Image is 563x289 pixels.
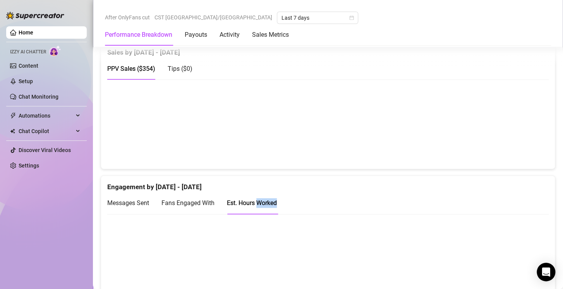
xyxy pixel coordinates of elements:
[19,109,74,122] span: Automations
[10,48,46,56] span: Izzy AI Chatter
[19,29,33,36] a: Home
[107,41,549,58] div: Sales by [DATE] - [DATE]
[19,147,71,153] a: Discover Viral Videos
[19,162,39,169] a: Settings
[227,198,277,208] div: Est. Hours Worked
[185,30,207,39] div: Payouts
[19,125,74,137] span: Chat Copilot
[19,63,38,69] a: Content
[105,12,150,23] span: After OnlyFans cut
[107,65,155,72] span: PPV Sales ( $354 )
[19,94,58,100] a: Chat Monitoring
[537,263,555,281] div: Open Intercom Messenger
[161,199,215,207] span: Fans Engaged With
[168,65,192,72] span: Tips ( $0 )
[107,199,149,207] span: Messages Sent
[49,45,61,56] img: AI Chatter
[281,12,354,24] span: Last 7 days
[10,128,15,134] img: Chat Copilot
[10,113,16,119] span: thunderbolt
[107,176,549,192] div: Engagement by [DATE] - [DATE]
[252,30,289,39] div: Sales Metrics
[105,30,172,39] div: Performance Breakdown
[19,78,33,84] a: Setup
[220,30,240,39] div: Activity
[6,12,64,19] img: logo-BBDzfeDw.svg
[349,15,354,20] span: calendar
[154,12,272,23] span: CST [GEOGRAPHIC_DATA]/[GEOGRAPHIC_DATA]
